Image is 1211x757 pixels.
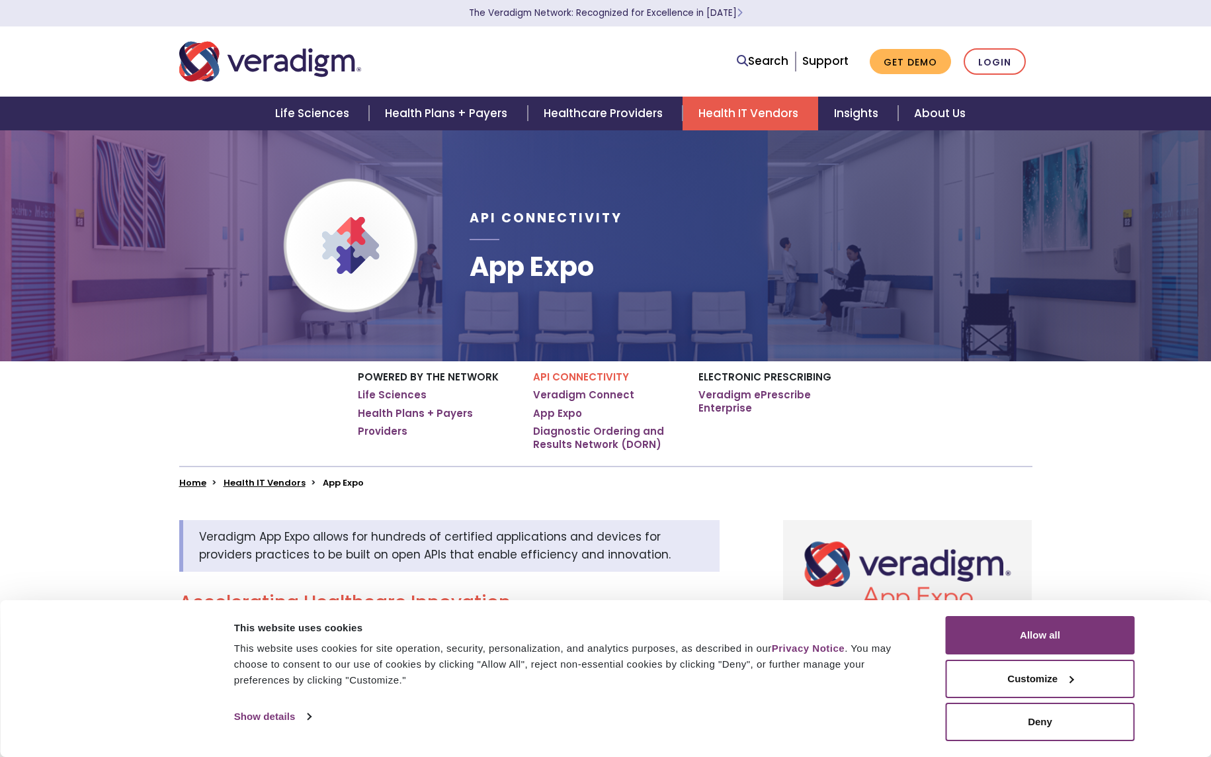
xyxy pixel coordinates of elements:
[179,40,361,83] img: Veradigm logo
[737,7,743,19] span: Learn More
[358,425,407,438] a: Providers
[358,407,473,420] a: Health Plans + Payers
[469,7,743,19] a: The Veradigm Network: Recognized for Excellence in [DATE]Learn More
[179,476,206,489] a: Home
[946,660,1135,698] button: Customize
[470,209,622,227] span: API Connectivity
[369,97,527,130] a: Health Plans + Payers
[898,97,981,130] a: About Us
[870,49,951,75] a: Get Demo
[698,388,854,414] a: Veradigm ePrescribe Enterprise
[818,97,898,130] a: Insights
[528,97,683,130] a: Healthcare Providers
[533,425,679,451] a: Diagnostic Ordering and Results Network (DORN)
[802,53,849,69] a: Support
[533,407,582,420] a: App Expo
[772,643,845,654] a: Privacy Notice
[259,97,369,130] a: Life Sciences
[737,52,788,70] a: Search
[224,476,306,489] a: Health IT Vendors
[358,388,427,402] a: Life Sciences
[964,48,1026,75] a: Login
[234,707,311,727] a: Show details
[794,531,1022,617] img: Veradigm App Expo
[179,592,720,614] h2: Accelerating Healthcare Innovation
[946,616,1135,654] button: Allow all
[199,529,671,562] span: Veradigm App Expo allows for hundreds of certified applications and devices for providers practic...
[470,251,622,283] h1: App Expo
[533,388,634,402] a: Veradigm Connect
[234,641,916,688] div: This website uses cookies for site operation, security, personalization, and analytics purposes, ...
[683,97,818,130] a: Health IT Vendors
[946,703,1135,741] button: Deny
[234,620,916,636] div: This website uses cookies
